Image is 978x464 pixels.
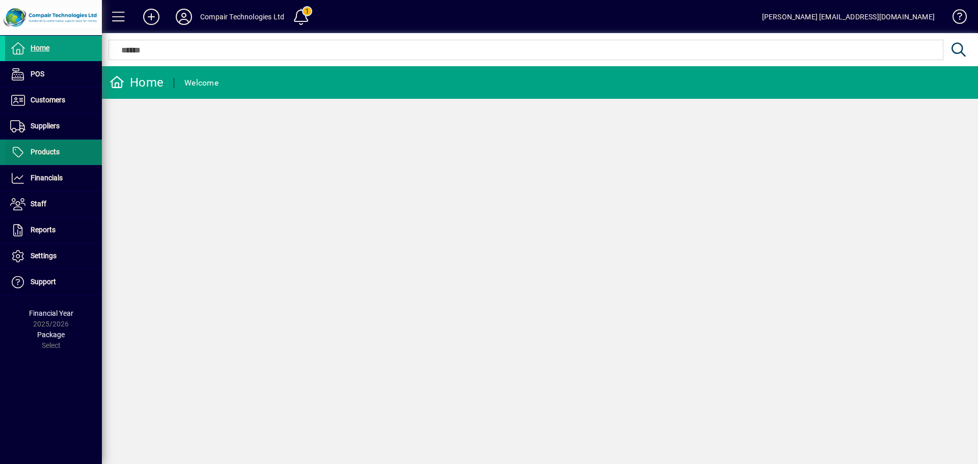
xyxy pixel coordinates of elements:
a: Customers [5,88,102,113]
div: [PERSON_NAME] [EMAIL_ADDRESS][DOMAIN_NAME] [762,9,935,25]
div: Compair Technologies Ltd [200,9,284,25]
span: Settings [31,252,57,260]
span: Financial Year [29,309,73,317]
button: Profile [168,8,200,26]
a: POS [5,62,102,87]
div: Welcome [184,75,219,91]
span: POS [31,70,44,78]
a: Settings [5,243,102,269]
span: Financials [31,174,63,182]
span: Staff [31,200,46,208]
a: Knowledge Base [945,2,965,35]
a: Financials [5,166,102,191]
span: Support [31,278,56,286]
span: Home [31,44,49,52]
span: Customers [31,96,65,104]
a: Support [5,269,102,295]
span: Suppliers [31,122,60,130]
span: Package [37,331,65,339]
span: Products [31,148,60,156]
a: Reports [5,217,102,243]
a: Products [5,140,102,165]
div: Home [110,74,164,91]
a: Staff [5,192,102,217]
button: Add [135,8,168,26]
a: Suppliers [5,114,102,139]
span: Reports [31,226,56,234]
